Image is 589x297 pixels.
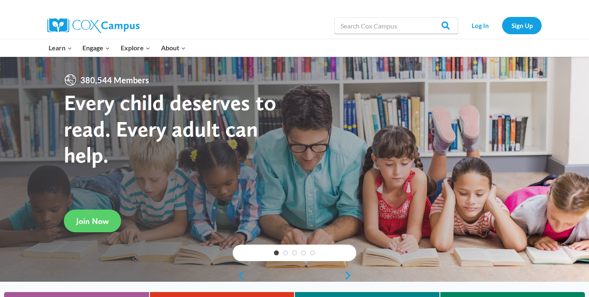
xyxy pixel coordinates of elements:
[310,250,315,255] a: 5
[344,271,356,280] a: next
[64,89,276,168] strong: Every child deserves to read. Every adult can help.
[49,42,72,53] span: Learn
[502,17,542,34] a: Sign Up
[76,216,109,226] span: Join Now
[47,18,140,33] img: Cox Campus
[274,250,279,255] a: 1
[233,271,245,280] a: previous
[77,73,152,87] span: 380,544 Members
[292,250,297,255] a: 3
[82,42,110,53] span: Engage
[301,250,306,255] a: 4
[233,267,356,284] div: content slider buttons
[43,39,191,57] nav: Primary Navigation
[462,17,498,34] a: Log In
[462,17,542,34] nav: Secondary Navigation
[334,17,458,34] input: Search Cox Campus
[283,250,288,255] a: 2
[121,42,150,53] span: Explore
[161,42,186,53] span: About
[64,210,121,232] a: Join Now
